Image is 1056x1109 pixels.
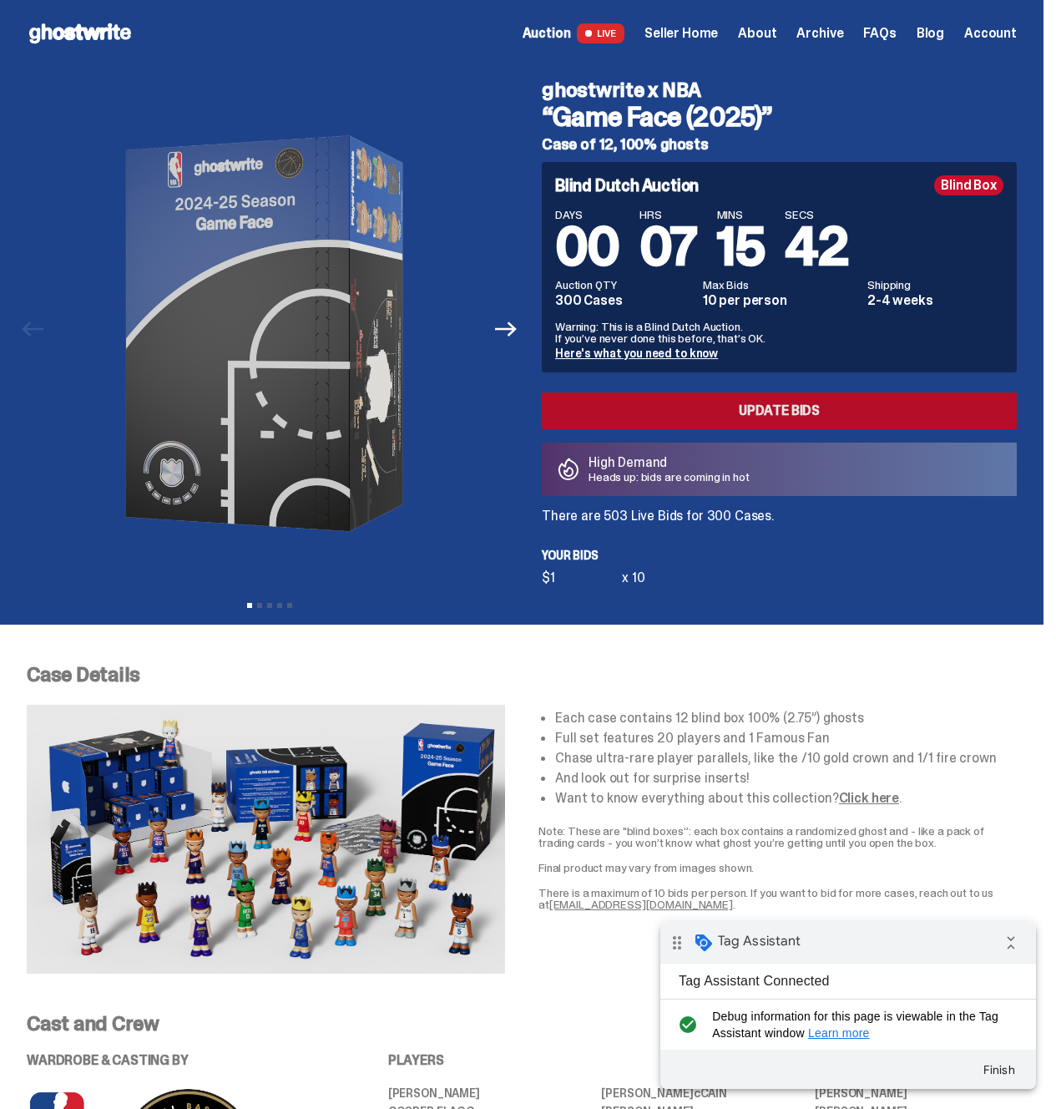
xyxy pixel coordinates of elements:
li: [PERSON_NAME] [388,1087,590,1099]
button: View slide 3 [267,603,272,608]
li: [PERSON_NAME] [815,1087,1017,1099]
a: Click here [839,789,899,807]
a: About [738,27,776,40]
p: Final product may vary from images shown. [538,862,1017,874]
span: HRS [639,209,697,220]
dt: Shipping [867,279,1003,291]
a: Update Bids [542,392,1017,429]
span: Tag Assistant [58,11,140,28]
dd: 2-4 weeks [867,294,1003,307]
li: Chase ultra-rare player parallels, like the /10 gold crown and 1/1 fire crown [555,752,1017,765]
span: LIVE [577,23,624,43]
p: Cast and Crew [27,1014,1017,1034]
p: There are 503 Live Bids for 300 Cases. [542,509,1017,523]
h4: ghostwrite x NBA [542,80,1017,100]
h5: Case of 12, 100% ghosts [542,137,1017,152]
a: Seller Home [644,27,718,40]
dt: Auction QTY [555,279,693,291]
span: SECS [785,209,848,220]
a: Learn more [148,104,210,118]
button: View slide 4 [277,603,282,608]
p: High Demand [589,456,750,469]
button: Finish [309,133,369,163]
span: DAYS [555,209,619,220]
p: PLAYERS [388,1054,1017,1067]
span: c [694,1086,700,1101]
a: Blog [917,27,944,40]
a: FAQs [863,27,896,40]
img: NBA-Hero-1.png [56,67,483,600]
li: Want to know everything about this collection? . [555,792,1017,805]
h3: “Game Face (2025)” [542,104,1017,130]
a: Account [964,27,1017,40]
div: Blind Box [934,175,1003,195]
a: Auction LIVE [523,23,624,43]
p: Your bids [542,549,1017,561]
dd: 300 Cases [555,294,693,307]
button: Next [488,311,524,347]
dd: 10 per person [703,294,857,307]
span: MINS [717,209,765,220]
p: There is a maximum of 10 bids per person. If you want to bid for more cases, reach out to us at . [538,887,1017,910]
img: NBA-Case-Details.png [27,705,505,974]
li: And look out for surprise inserts! [555,772,1017,785]
button: View slide 5 [287,603,292,608]
p: Case Details [27,665,1017,685]
a: [EMAIL_ADDRESS][DOMAIN_NAME] [549,897,733,912]
p: WARDROBE & CASTING BY [27,1054,341,1067]
div: x 10 [622,571,644,585]
li: [PERSON_NAME] CAIN [601,1087,803,1099]
span: Auction [523,27,571,40]
span: 07 [639,212,697,281]
p: Note: These are "blind boxes”: each box contains a randomized ghost and - like a pack of trading ... [538,825,1017,848]
a: Here's what you need to know [555,346,718,361]
li: Each case contains 12 blind box 100% (2.75”) ghosts [555,711,1017,725]
span: 00 [555,212,619,281]
p: Heads up: bids are coming in hot [589,471,750,483]
p: Warning: This is a Blind Dutch Auction. If you’ve never done this before, that’s OK. [555,321,1003,344]
dt: Max Bids [703,279,857,291]
i: check_circle [13,86,41,119]
div: $1 [542,571,622,585]
h4: Blind Dutch Auction [555,177,699,194]
a: Archive [796,27,843,40]
button: View slide 2 [257,603,262,608]
i: Collapse debug badge [334,4,367,38]
li: Full set features 20 players and 1 Famous Fan [555,732,1017,745]
span: Debug information for this page is viewable in the Tag Assistant window [52,86,348,119]
span: 42 [785,212,848,281]
button: View slide 1 [247,603,252,608]
span: 15 [717,212,765,281]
